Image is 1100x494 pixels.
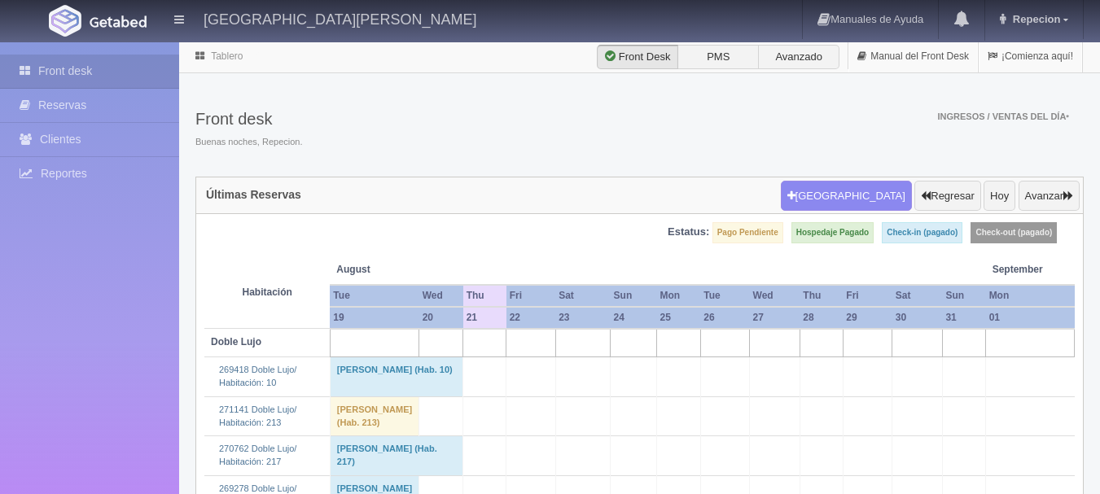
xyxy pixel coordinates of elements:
[750,307,800,329] th: 27
[843,307,892,329] th: 29
[330,307,419,329] th: 19
[195,136,302,149] span: Buenas noches, Repecion.
[984,181,1015,212] button: Hoy
[336,263,456,277] span: August
[330,357,462,396] td: [PERSON_NAME] (Hab. 10)
[506,285,555,307] th: Fri
[49,5,81,37] img: Getabed
[463,307,506,329] th: 21
[882,222,962,243] label: Check-in (pagado)
[892,285,943,307] th: Sat
[330,285,419,307] th: Tue
[206,189,301,201] h4: Últimas Reservas
[892,307,943,329] th: 30
[971,222,1057,243] label: Check-out (pagado)
[712,222,783,243] label: Pago Pendiente
[555,285,610,307] th: Sat
[419,285,463,307] th: Wed
[506,307,555,329] th: 22
[611,285,657,307] th: Sun
[419,307,463,329] th: 20
[979,41,1082,72] a: ¡Comienza aquí!
[677,45,759,69] label: PMS
[986,285,1075,307] th: Mon
[800,307,843,329] th: 28
[1009,13,1061,25] span: Repecion
[330,396,419,435] td: [PERSON_NAME] (Hab. 213)
[937,111,1069,121] span: Ingresos / Ventas del día
[656,285,700,307] th: Mon
[90,15,147,28] img: Getabed
[800,285,843,307] th: Thu
[700,285,749,307] th: Tue
[597,45,678,69] label: Front Desk
[219,404,296,427] a: 271141 Doble Lujo/Habitación: 213
[848,41,978,72] a: Manual del Front Desk
[700,307,749,329] th: 26
[330,436,462,475] td: [PERSON_NAME] (Hab. 217)
[668,225,709,240] label: Estatus:
[656,307,700,329] th: 25
[986,307,1075,329] th: 01
[611,307,657,329] th: 24
[942,285,985,307] th: Sun
[758,45,839,69] label: Avanzado
[195,110,302,128] h3: Front desk
[914,181,980,212] button: Regresar
[463,285,506,307] th: Thu
[942,307,985,329] th: 31
[219,365,296,387] a: 269418 Doble Lujo/Habitación: 10
[993,263,1068,277] span: September
[211,50,243,62] a: Tablero
[219,444,296,466] a: 270762 Doble Lujo/Habitación: 217
[204,8,476,28] h4: [GEOGRAPHIC_DATA][PERSON_NAME]
[1019,181,1080,212] button: Avanzar
[211,336,261,348] b: Doble Lujo
[781,181,912,212] button: [GEOGRAPHIC_DATA]
[791,222,874,243] label: Hospedaje Pagado
[843,285,892,307] th: Fri
[555,307,610,329] th: 23
[243,286,292,298] strong: Habitación
[750,285,800,307] th: Wed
